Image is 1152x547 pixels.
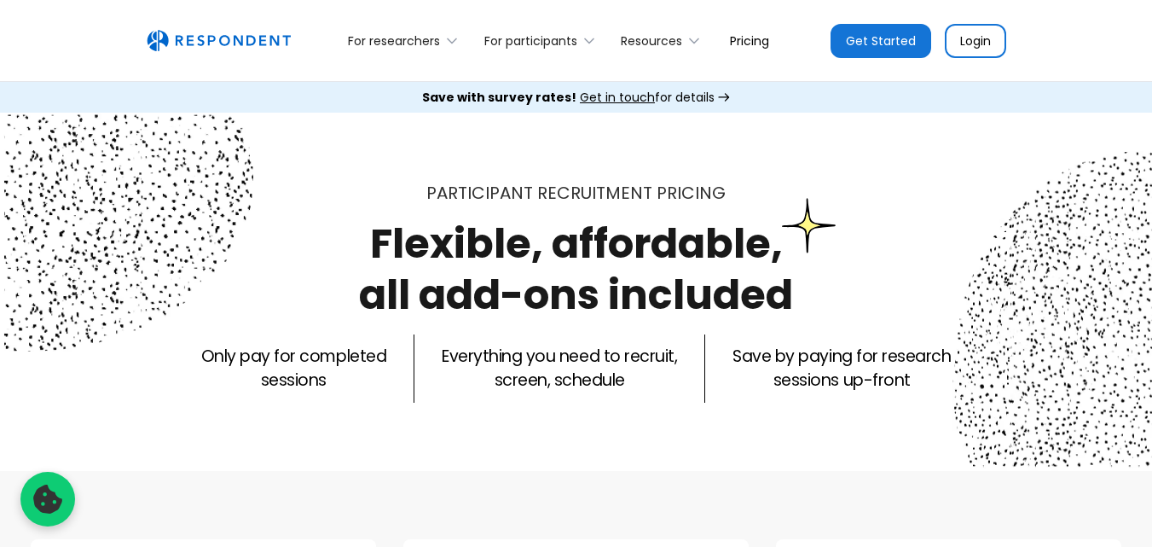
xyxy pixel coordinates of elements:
p: Everything you need to recruit, screen, schedule [442,345,677,393]
a: Login [945,24,1006,58]
span: Get in touch [580,89,655,106]
div: For participants [474,20,611,61]
strong: Save with survey rates! [422,89,576,106]
div: For researchers [339,20,474,61]
div: Resources [611,20,716,61]
img: Untitled UI logotext [147,30,291,52]
div: for details [422,89,715,106]
div: For participants [484,32,577,49]
div: For researchers [348,32,440,49]
a: Get Started [831,24,931,58]
div: Resources [621,32,682,49]
p: Save by paying for research sessions up-front [732,345,951,393]
h1: Flexible, affordable, all add-ons included [359,215,793,323]
p: Only pay for completed sessions [201,345,386,393]
a: Pricing [716,20,783,61]
span: PRICING [657,181,726,205]
span: Participant recruitment [426,181,652,205]
a: home [147,30,291,52]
